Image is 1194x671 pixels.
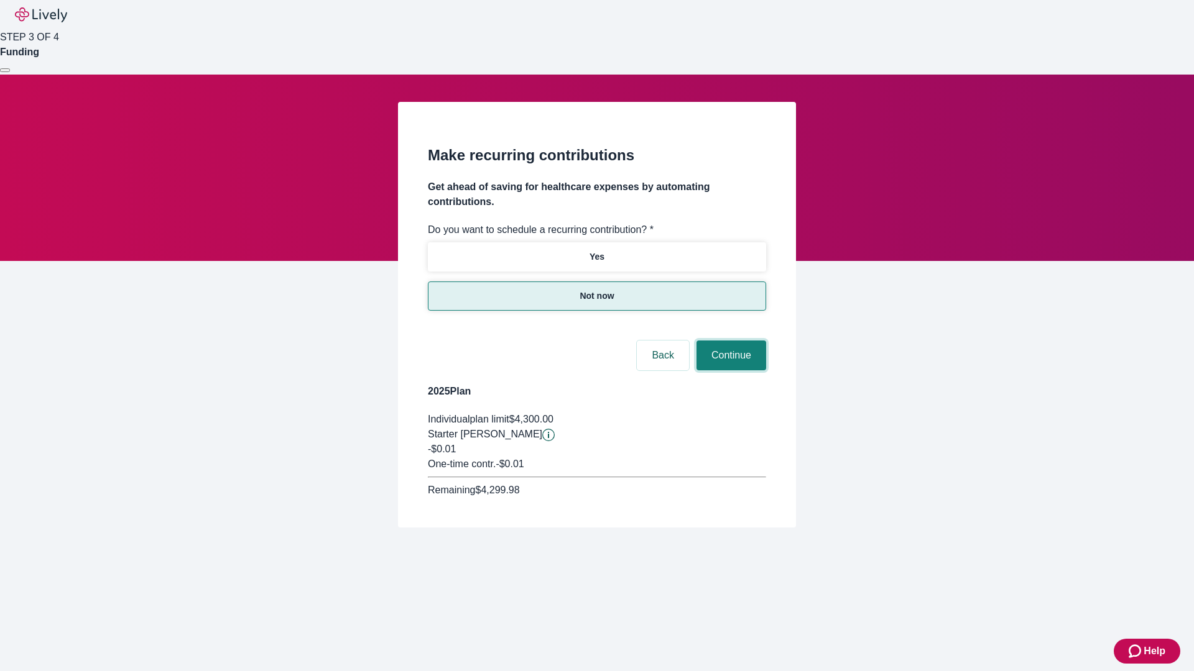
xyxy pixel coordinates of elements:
[428,180,766,209] h4: Get ahead of saving for healthcare expenses by automating contributions.
[1129,644,1144,659] svg: Zendesk support icon
[509,414,553,424] span: $4,300.00
[590,250,604,263] p: Yes
[580,290,614,303] p: Not now
[428,222,654,237] label: Do you want to schedule a recurring contribution? *
[428,242,766,272] button: Yes
[428,384,766,399] h4: 2025 Plan
[428,281,766,311] button: Not now
[428,144,766,167] h2: Make recurring contributions
[15,7,67,22] img: Lively
[1144,644,1165,659] span: Help
[475,485,519,495] span: $4,299.98
[428,485,475,495] span: Remaining
[542,429,555,441] button: Lively will contribute $0.01 to establish your account
[696,340,766,370] button: Continue
[428,429,542,439] span: Starter [PERSON_NAME]
[428,459,496,469] span: One-time contr.
[1114,639,1180,664] button: Zendesk support iconHelp
[496,459,524,469] span: - $0.01
[542,429,555,441] svg: Starter penny details
[428,444,456,454] span: -$0.01
[428,414,509,424] span: Individual plan limit
[637,340,689,370] button: Back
